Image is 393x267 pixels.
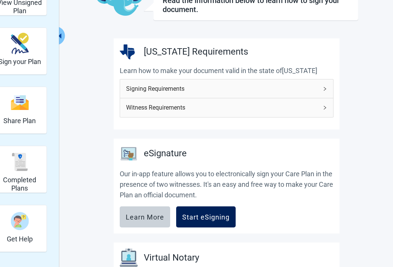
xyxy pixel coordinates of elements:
[7,235,33,243] h2: Get Help
[126,84,318,93] span: Signing Requirements
[126,213,164,221] div: Learn More
[11,95,29,111] img: svg%3e
[120,169,334,201] p: Our in-app feature allows you to electronically sign your Care Plan in the presence of two witnes...
[323,87,327,91] span: right
[176,206,236,227] button: Start eSigning
[182,213,230,221] div: Start eSigning
[120,98,333,117] div: Witness Requirements
[144,251,199,265] h3: Virtual Notary
[56,32,64,40] span: caret-left
[56,26,65,45] button: Collapse menu
[120,79,333,98] div: Signing Requirements
[126,103,318,112] span: Witness Requirements
[11,153,29,171] img: svg%3e
[120,145,138,163] img: eSignature
[120,249,138,267] img: Virtual Notary
[3,117,36,125] h2: Share Plan
[11,33,29,54] img: make_plan_official-CpYJDfBD.svg
[120,206,170,227] button: Learn More
[120,44,135,60] img: Texas
[323,105,327,110] span: right
[144,146,187,161] h3: eSignature
[120,66,334,76] p: Learn how to make your document valid in the state of [US_STATE]
[11,212,29,230] img: person-question-x68TBcxA.svg
[144,45,248,59] h3: [US_STATE] Requirements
